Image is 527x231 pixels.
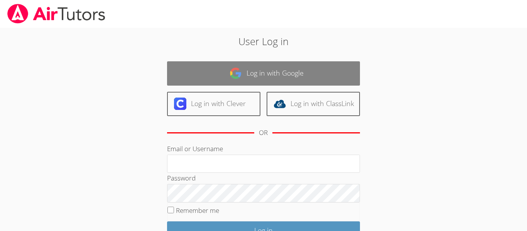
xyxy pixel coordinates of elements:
label: Remember me [176,206,219,215]
a: Log in with ClassLink [267,92,360,116]
img: classlink-logo-d6bb404cc1216ec64c9a2012d9dc4662098be43eaf13dc465df04b49fa7ab582.svg [274,98,286,110]
label: Password [167,174,196,182]
a: Log in with Clever [167,92,260,116]
h2: User Log in [121,34,406,49]
img: airtutors_banner-c4298cdbf04f3fff15de1276eac7730deb9818008684d7c2e4769d2f7ddbe033.png [7,4,106,24]
img: google-logo-50288ca7cdecda66e5e0955fdab243c47b7ad437acaf1139b6f446037453330a.svg [230,67,242,79]
img: clever-logo-6eab21bc6e7a338710f1a6ff85c0baf02591cd810cc4098c63d3a4b26e2feb20.svg [174,98,186,110]
a: Log in with Google [167,61,360,86]
div: OR [259,127,268,138]
label: Email or Username [167,144,223,153]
